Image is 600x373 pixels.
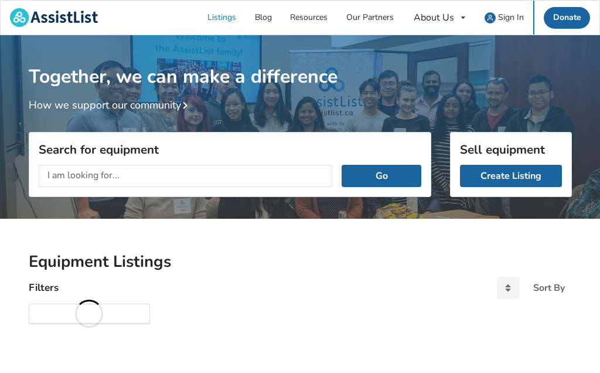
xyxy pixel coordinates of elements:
a: Blog [246,1,281,35]
a: How we support our community [29,98,193,112]
a: Listings [199,1,246,35]
h4: Filters [29,281,59,294]
h1: Together, we can make a difference [29,35,572,89]
img: assistlist-logo [10,8,98,27]
a: Our Partners [337,1,403,35]
h2: Equipment Listings [29,252,572,272]
img: user icon [485,12,496,23]
a: Create Listing [460,165,562,187]
a: user icon Sign In [476,1,534,35]
a: Donate [544,7,591,29]
a: Resources [281,1,337,35]
input: I am looking for... [39,165,333,187]
button: Go [342,165,421,187]
h3: Search for equipment [39,142,421,157]
div: About Us [414,13,454,22]
div: Sort By [533,283,565,293]
span: Sign In [498,12,524,23]
h3: Sell equipment [460,142,562,157]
